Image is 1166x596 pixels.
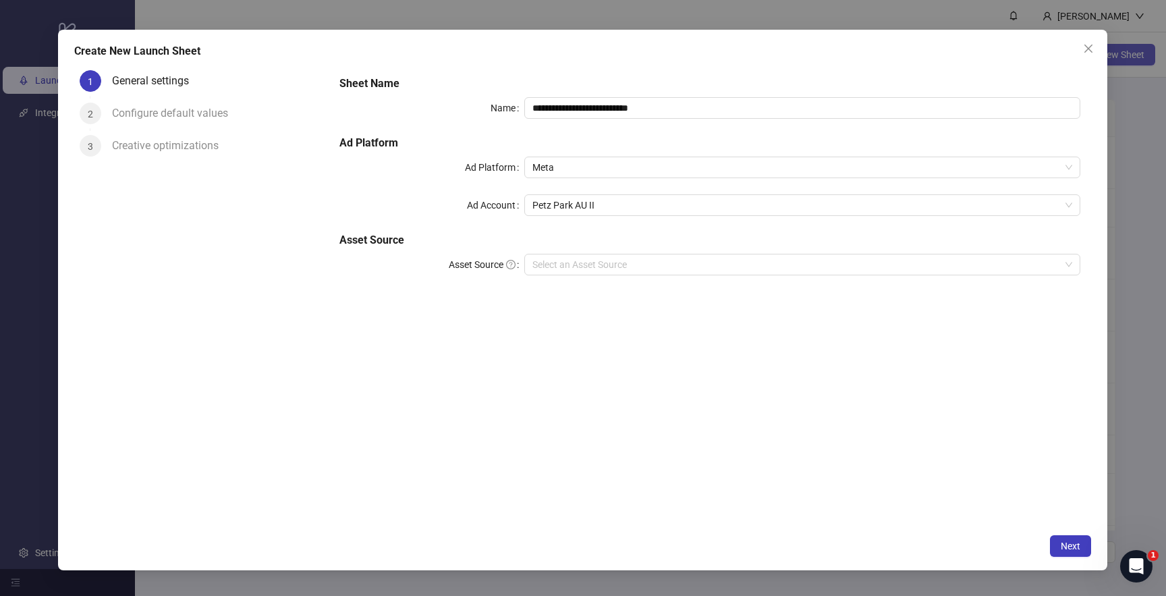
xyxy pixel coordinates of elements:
input: Name [525,97,1081,119]
h5: Ad Platform [339,135,1080,151]
div: Configure default values [112,103,239,124]
h5: Sheet Name [339,76,1080,92]
span: 1 [88,76,93,87]
span: 2 [88,109,93,119]
div: General settings [112,70,200,92]
button: Close [1078,38,1100,59]
span: 1 [1148,550,1159,561]
label: Ad Account [468,194,525,216]
span: Meta [533,157,1073,178]
span: Next [1061,541,1081,551]
span: Petz Park AU II [533,195,1073,215]
iframe: Intercom live chat [1120,550,1153,583]
span: 3 [88,141,93,152]
button: Next [1051,535,1092,557]
span: close [1084,43,1094,54]
div: Create New Launch Sheet [74,43,1091,59]
span: question-circle [507,260,516,269]
h5: Asset Source [339,232,1080,248]
label: Ad Platform [466,157,525,178]
label: Asset Source [449,254,525,275]
label: Name [491,97,525,119]
div: Creative optimizations [112,135,229,157]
